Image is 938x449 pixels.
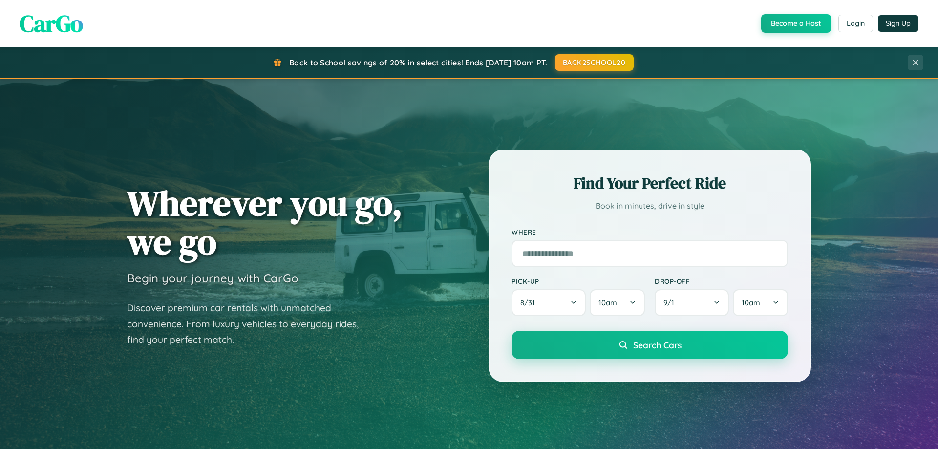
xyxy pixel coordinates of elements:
p: Discover premium car rentals with unmatched convenience. From luxury vehicles to everyday rides, ... [127,300,371,348]
button: Become a Host [761,14,831,33]
span: CarGo [20,7,83,40]
button: BACK2SCHOOL20 [555,54,634,71]
p: Book in minutes, drive in style [512,199,788,213]
span: 9 / 1 [663,298,679,307]
h1: Wherever you go, we go [127,184,403,261]
button: Search Cars [512,331,788,359]
button: 8/31 [512,289,586,316]
h2: Find Your Perfect Ride [512,172,788,194]
span: Back to School savings of 20% in select cities! Ends [DATE] 10am PT. [289,58,547,67]
button: 10am [590,289,645,316]
button: Login [838,15,873,32]
button: Sign Up [878,15,918,32]
span: Search Cars [633,340,682,350]
label: Pick-up [512,277,645,285]
span: 8 / 31 [520,298,540,307]
h3: Begin your journey with CarGo [127,271,298,285]
span: 10am [742,298,760,307]
span: 10am [598,298,617,307]
label: Where [512,228,788,236]
label: Drop-off [655,277,788,285]
button: 9/1 [655,289,729,316]
button: 10am [733,289,788,316]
